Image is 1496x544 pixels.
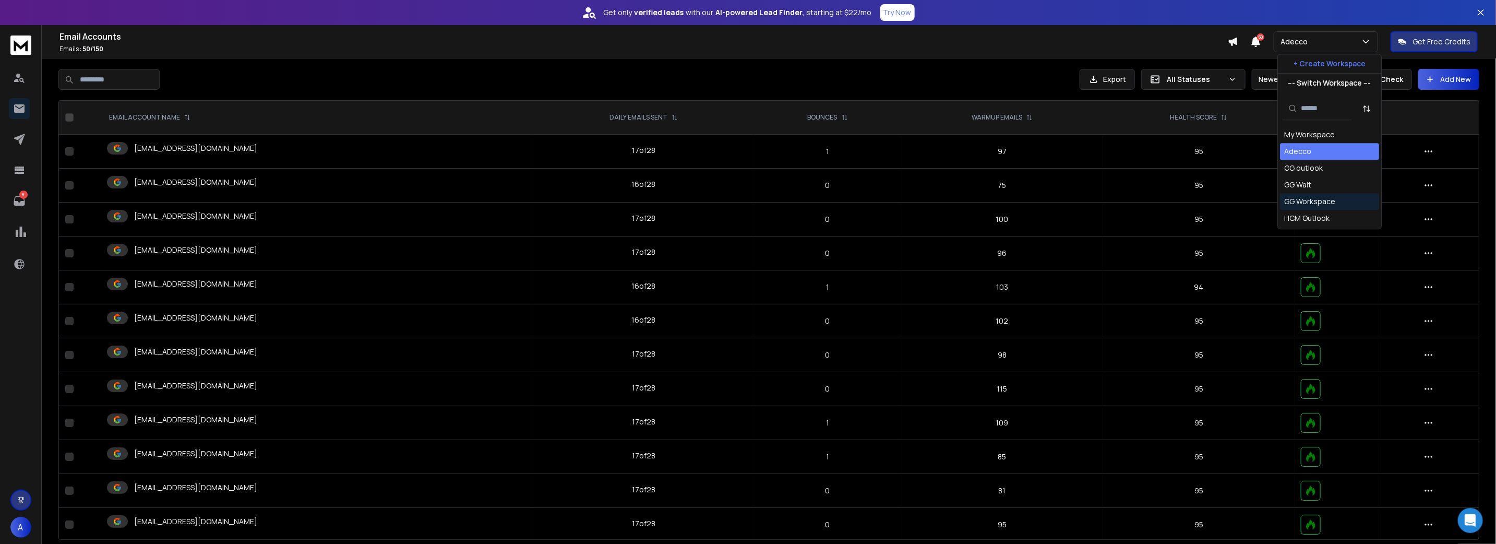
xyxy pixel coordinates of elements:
[880,4,915,21] button: Try Now
[1418,69,1479,90] button: Add New
[1103,440,1295,474] td: 95
[632,213,655,223] div: 17 of 28
[1103,135,1295,169] td: 95
[134,347,257,357] p: [EMAIL_ADDRESS][DOMAIN_NAME]
[1103,508,1295,542] td: 95
[134,245,257,255] p: [EMAIL_ADDRESS][DOMAIN_NAME]
[1103,406,1295,440] td: 95
[109,113,190,122] div: EMAIL ACCOUNT NAME
[760,316,895,326] p: 0
[1294,58,1366,69] p: + Create Workspace
[1284,213,1330,223] div: HCM Outlook
[59,45,1228,53] p: Emails :
[901,440,1103,474] td: 85
[1170,113,1217,122] p: HEALTH SCORE
[901,304,1103,338] td: 102
[901,508,1103,542] td: 95
[10,517,31,538] button: A
[9,191,30,211] a: 8
[1103,474,1295,508] td: 95
[901,169,1103,203] td: 75
[760,519,895,530] p: 0
[760,146,895,157] p: 1
[1103,236,1295,270] td: 95
[1080,69,1135,90] button: Export
[1284,163,1323,173] div: GG outlook
[82,44,103,53] span: 50 / 150
[760,248,895,258] p: 0
[760,486,895,496] p: 0
[632,484,655,495] div: 17 of 28
[901,372,1103,406] td: 115
[1103,304,1295,338] td: 95
[609,113,667,122] p: DAILY EMAILS SENT
[760,452,895,462] p: 1
[134,448,257,459] p: [EMAIL_ADDRESS][DOMAIN_NAME]
[1284,146,1311,157] div: Adecco
[901,236,1103,270] td: 96
[972,113,1022,122] p: WARMUP EMAILS
[901,270,1103,304] td: 103
[1103,372,1295,406] td: 95
[1167,74,1224,85] p: All Statuses
[1413,37,1470,47] p: Get Free Credits
[632,247,655,257] div: 17 of 28
[716,7,805,18] strong: AI-powered Lead Finder,
[1284,180,1311,190] div: GG Wait
[760,384,895,394] p: 0
[134,177,257,187] p: [EMAIL_ADDRESS][DOMAIN_NAME]
[1288,78,1371,88] p: --- Switch Workspace ---
[1284,196,1335,207] div: GG Workspace
[59,30,1228,43] h1: Email Accounts
[1356,98,1377,119] button: Sort by Sort A-Z
[134,516,257,527] p: [EMAIL_ADDRESS][DOMAIN_NAME]
[808,113,837,122] p: BOUNCES
[19,191,28,199] p: 8
[1278,54,1381,73] button: + Create Workspace
[760,282,895,292] p: 1
[1103,338,1295,372] td: 95
[760,418,895,428] p: 1
[1391,31,1478,52] button: Get Free Credits
[760,180,895,191] p: 0
[1280,37,1312,47] p: Adecco
[632,281,656,291] div: 16 of 28
[901,474,1103,508] td: 81
[1103,203,1295,236] td: 95
[134,482,257,493] p: [EMAIL_ADDRESS][DOMAIN_NAME]
[1252,69,1320,90] button: Newest
[134,211,257,221] p: [EMAIL_ADDRESS][DOMAIN_NAME]
[1103,270,1295,304] td: 94
[134,143,257,153] p: [EMAIL_ADDRESS][DOMAIN_NAME]
[1458,508,1483,533] div: Open Intercom Messenger
[134,415,257,425] p: [EMAIL_ADDRESS][DOMAIN_NAME]
[632,315,656,325] div: 16 of 28
[1103,169,1295,203] td: 95
[632,145,655,156] div: 17 of 28
[134,381,257,391] p: [EMAIL_ADDRESS][DOMAIN_NAME]
[1284,129,1335,140] div: My Workspace
[632,349,655,359] div: 17 of 28
[632,417,655,427] div: 17 of 28
[632,451,655,461] div: 17 of 28
[760,214,895,224] p: 0
[883,7,912,18] p: Try Now
[134,279,257,289] p: [EMAIL_ADDRESS][DOMAIN_NAME]
[10,36,31,55] img: logo
[901,338,1103,372] td: 98
[632,179,656,190] div: 16 of 28
[1257,33,1264,41] span: 50
[632,518,655,529] div: 17 of 28
[760,350,895,360] p: 0
[901,203,1103,236] td: 100
[632,383,655,393] div: 17 of 28
[901,406,1103,440] td: 109
[635,7,684,18] strong: verified leads
[901,135,1103,169] td: 97
[604,7,872,18] p: Get only with our starting at $22/mo
[134,313,257,323] p: [EMAIL_ADDRESS][DOMAIN_NAME]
